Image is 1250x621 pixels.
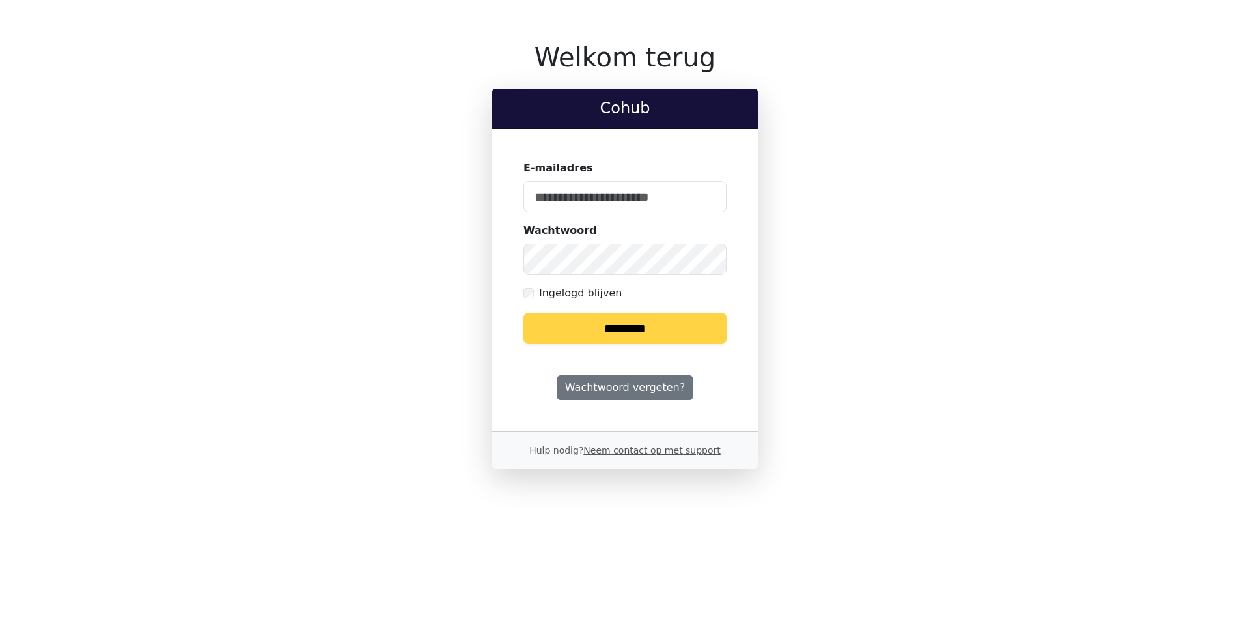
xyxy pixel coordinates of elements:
[583,445,720,455] a: Neem contact op met support
[529,445,721,455] small: Hulp nodig?
[492,42,758,73] h1: Welkom terug
[523,160,593,176] label: E-mailadres
[503,99,747,118] h2: Cohub
[523,223,597,238] label: Wachtwoord
[539,285,622,301] label: Ingelogd blijven
[557,375,693,400] a: Wachtwoord vergeten?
